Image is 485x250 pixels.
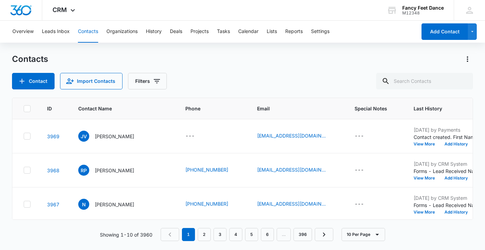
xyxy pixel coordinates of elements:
[217,21,230,43] button: Tasks
[47,202,59,207] a: Navigate to contact details page for Nelsi
[78,199,89,210] span: N
[95,133,134,140] p: [PERSON_NAME]
[355,200,376,208] div: Special Notes - - Select to Edit Field
[414,142,440,146] button: View More
[440,210,473,214] button: Add History
[311,21,330,43] button: Settings
[95,201,134,208] p: [PERSON_NAME]
[42,21,70,43] button: Leads Inbox
[257,132,326,139] a: [EMAIL_ADDRESS][DOMAIN_NAME]
[185,200,228,207] a: [PHONE_NUMBER]
[355,200,364,208] div: ---
[293,228,312,241] a: Page 396
[440,142,473,146] button: Add History
[355,132,364,140] div: ---
[12,21,34,43] button: Overview
[257,132,338,140] div: Email - jmv325@yahoo.com - Select to Edit Field
[355,166,376,174] div: Special Notes - - Select to Edit Field
[161,228,333,241] nav: Pagination
[257,105,328,112] span: Email
[257,200,338,208] div: Email - cashiel@gmail.com - Select to Edit Field
[182,228,195,241] em: 1
[47,133,59,139] a: Navigate to contact details page for Jennifer Vicens
[185,166,228,173] a: [PHONE_NUMBER]
[128,73,167,89] button: Filters
[78,199,147,210] div: Contact Name - Nelsi - Select to Edit Field
[355,132,376,140] div: Special Notes - - Select to Edit Field
[198,228,211,241] a: Page 2
[376,73,473,89] input: Search Contacts
[106,21,138,43] button: Organizations
[185,166,241,174] div: Phone - (839) 201-8710 - Select to Edit Field
[315,228,333,241] a: Next Page
[245,228,258,241] a: Page 5
[47,167,59,173] a: Navigate to contact details page for Ruth Perry
[185,132,195,140] div: ---
[53,6,67,13] span: CRM
[12,54,48,64] h1: Contacts
[95,167,134,174] p: [PERSON_NAME]
[78,21,98,43] button: Contacts
[170,21,182,43] button: Deals
[213,228,227,241] a: Page 3
[78,165,89,176] span: RP
[257,166,326,173] a: [EMAIL_ADDRESS][DOMAIN_NAME]
[78,165,147,176] div: Contact Name - Ruth Perry - Select to Edit Field
[190,21,209,43] button: Projects
[342,228,385,241] button: 10 Per Page
[257,200,326,207] a: [EMAIL_ADDRESS][DOMAIN_NAME]
[78,131,89,142] span: JV
[414,176,440,180] button: View More
[185,200,241,208] div: Phone - (347) 360-1751 - Select to Edit Field
[261,228,274,241] a: Page 6
[422,23,468,40] button: Add Contact
[355,105,387,112] span: Special Notes
[78,131,147,142] div: Contact Name - Jennifer Vicens - Select to Edit Field
[355,166,364,174] div: ---
[185,132,207,140] div: Phone - - Select to Edit Field
[440,176,473,180] button: Add History
[402,5,444,11] div: account name
[60,73,123,89] button: Import Contacts
[78,105,159,112] span: Contact Name
[100,231,152,238] p: Showing 1-10 of 3960
[146,21,162,43] button: History
[285,21,303,43] button: Reports
[267,21,277,43] button: Lists
[257,166,338,174] div: Email - ruthperry046@gmail.com - Select to Edit Field
[414,210,440,214] button: View More
[462,54,473,65] button: Actions
[402,11,444,15] div: account id
[238,21,258,43] button: Calendar
[229,228,242,241] a: Page 4
[12,73,55,89] button: Add Contact
[47,105,52,112] span: ID
[185,105,231,112] span: Phone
